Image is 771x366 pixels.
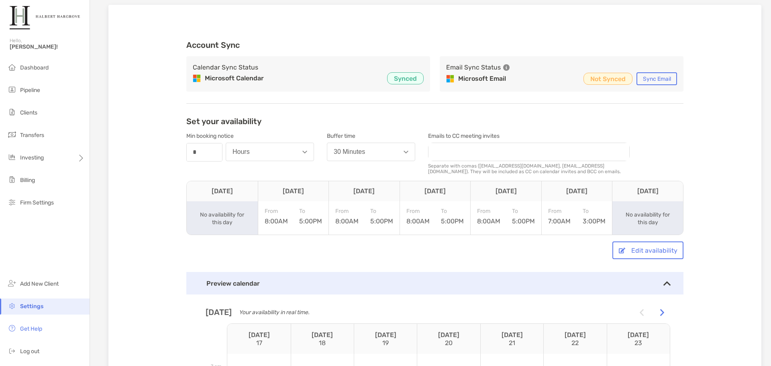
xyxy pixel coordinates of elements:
span: To [512,208,535,215]
span: From [335,208,359,215]
th: [DATE] [258,181,329,201]
th: [DATE] [480,324,543,354]
div: 7:00AM [548,208,571,225]
img: Microsoft Calendar [193,74,201,82]
th: [DATE] [291,324,354,354]
span: 18 [291,339,354,347]
span: Firm Settings [20,199,54,206]
img: Arrow icon [640,309,644,316]
img: button icon [619,247,625,254]
span: Add New Client [20,280,59,287]
span: Pipeline [20,87,40,94]
button: 30 Minutes [327,143,415,161]
img: pipeline icon [7,85,17,94]
span: From [548,208,571,215]
div: 5:00PM [299,208,322,225]
span: Log out [20,348,39,355]
p: Microsoft Email [458,74,506,84]
span: Billing [20,177,35,184]
span: Your availability in real time. [239,309,310,316]
div: 5:00PM [370,208,393,225]
span: Dashboard [20,64,49,71]
div: Hours [233,148,250,155]
th: [DATE] [328,181,400,201]
img: Open dropdown arrow [404,151,408,153]
img: Microsoft Email [446,75,454,83]
span: Clients [20,109,37,116]
div: 3:00PM [583,208,606,225]
img: billing icon [7,175,17,184]
th: [DATE] [187,181,258,201]
div: 8:00AM [406,208,430,225]
span: 23 [607,339,670,347]
th: [DATE] [541,181,612,201]
th: [DATE] [607,324,670,354]
h2: Set your availability [186,117,261,126]
th: [DATE] [227,324,290,354]
button: Sync Email [636,72,677,85]
div: 8:00AM [477,208,500,225]
img: Arrow icon [660,309,664,316]
th: [DATE] [470,181,541,201]
span: To [299,208,322,215]
span: [PERSON_NAME]! [10,43,85,50]
div: No availability for this day [198,211,247,226]
img: Toggle [663,281,671,286]
span: From [265,208,288,215]
div: Separate with comas ([EMAIL_ADDRESS][DOMAIN_NAME], [EMAIL_ADDRESS][DOMAIN_NAME]). They will be in... [428,163,630,174]
button: Edit availability [612,241,683,259]
span: To [583,208,606,215]
span: 21 [481,339,543,347]
span: Transfers [20,132,44,139]
img: Zoe Logo [10,3,80,32]
span: Settings [20,303,43,310]
div: Preview calendar [186,272,683,294]
span: From [477,208,500,215]
img: investing icon [7,152,17,162]
div: 30 Minutes [334,148,365,155]
p: Synced [394,74,417,84]
span: 20 [417,339,480,347]
span: To [441,208,464,215]
img: clients icon [7,107,17,117]
span: Investing [20,154,44,161]
img: transfers icon [7,130,17,139]
img: add_new_client icon [7,278,17,288]
span: From [406,208,430,215]
span: 17 [227,339,290,347]
h3: Account Sync [186,40,683,50]
th: [DATE] [354,324,417,354]
span: 19 [354,339,417,347]
th: [DATE] [543,324,606,354]
p: Microsoft Calendar [205,74,264,83]
div: Emails to CC meeting invites [428,133,629,139]
div: No availability for this day [623,211,672,226]
img: firm-settings icon [7,197,17,207]
img: dashboard icon [7,62,17,72]
img: logout icon [7,346,17,356]
div: 5:00PM [441,208,464,225]
div: [DATE] [206,307,311,317]
th: [DATE] [612,181,683,201]
span: Get Help [20,325,42,332]
img: settings icon [7,301,17,311]
th: [DATE] [400,181,471,201]
div: Min booking notice [186,133,314,139]
th: [DATE] [417,324,480,354]
div: 8:00AM [335,208,359,225]
span: To [370,208,393,215]
div: Buffer time [327,133,415,139]
h3: Email Sync Status [446,63,501,72]
div: 5:00PM [512,208,535,225]
img: get-help icon [7,323,17,333]
span: 22 [544,339,606,347]
button: Hours [226,143,314,161]
img: Open dropdown arrow [302,151,307,153]
div: 8:00AM [265,208,288,225]
p: Not Synced [590,74,626,84]
h3: Calendar Sync Status [193,63,258,72]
